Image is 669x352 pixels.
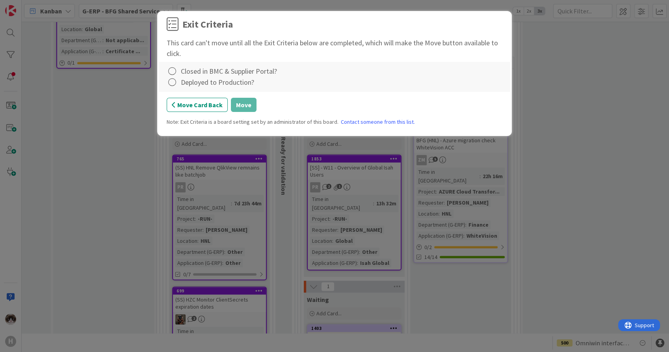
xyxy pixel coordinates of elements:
[182,17,233,32] div: Exit Criteria
[181,66,277,76] div: Closed in BMC & Supplier Portal?
[167,118,502,126] div: Note: Exit Criteria is a board setting set by an administrator of this board.
[167,98,228,112] button: Move Card Back
[17,1,36,11] span: Support
[231,98,256,112] button: Move
[341,118,415,126] a: Contact someone from this list.
[181,77,254,88] div: Deployed to Production?
[167,37,502,59] div: This card can't move until all the Exit Criteria below are completed, which will make the Move bu...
